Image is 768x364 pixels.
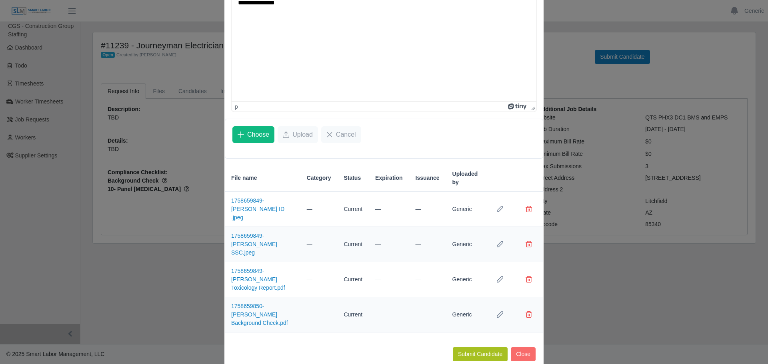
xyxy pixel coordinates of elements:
[344,174,361,182] span: Status
[231,233,277,256] a: 1758659849-[PERSON_NAME] SSC.jpeg
[336,130,356,139] span: Cancel
[321,126,361,143] button: Cancel
[369,227,409,262] td: —
[235,103,238,110] div: p
[446,297,486,332] td: Generic
[492,271,508,287] button: Row Edit
[369,192,409,227] td: —
[300,262,338,297] td: —
[300,297,338,332] td: —
[337,262,369,297] td: Current
[232,126,274,143] button: Choose
[492,306,508,322] button: Row Edit
[300,227,338,262] td: —
[416,174,440,182] span: Issuance
[409,262,446,297] td: —
[528,102,536,111] div: Press the Up and Down arrow keys to resize the editor.
[492,201,508,217] button: Row Edit
[231,174,257,182] span: File name
[247,130,269,139] span: Choose
[521,201,537,217] button: Delete file
[521,236,537,252] button: Delete file
[446,227,486,262] td: Generic
[337,192,369,227] td: Current
[292,130,313,139] span: Upload
[369,297,409,332] td: —
[409,297,446,332] td: —
[492,236,508,252] button: Row Edit
[231,197,284,221] a: 1758659849-[PERSON_NAME] ID .jpeg
[508,103,528,110] a: Powered by Tiny
[307,174,331,182] span: Category
[409,192,446,227] td: —
[231,268,285,291] a: 1758659849-[PERSON_NAME] Toxicology Report.pdf
[337,297,369,332] td: Current
[231,303,288,326] a: 1758659850-[PERSON_NAME] Background Check.pdf
[446,192,486,227] td: Generic
[452,170,479,187] span: Uploaded by
[337,227,369,262] td: Current
[369,262,409,297] td: —
[409,227,446,262] td: —
[278,126,318,143] button: Upload
[300,192,338,227] td: —
[375,174,402,182] span: Expiration
[446,262,486,297] td: Generic
[521,306,537,322] button: Delete file
[521,271,537,287] button: Delete file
